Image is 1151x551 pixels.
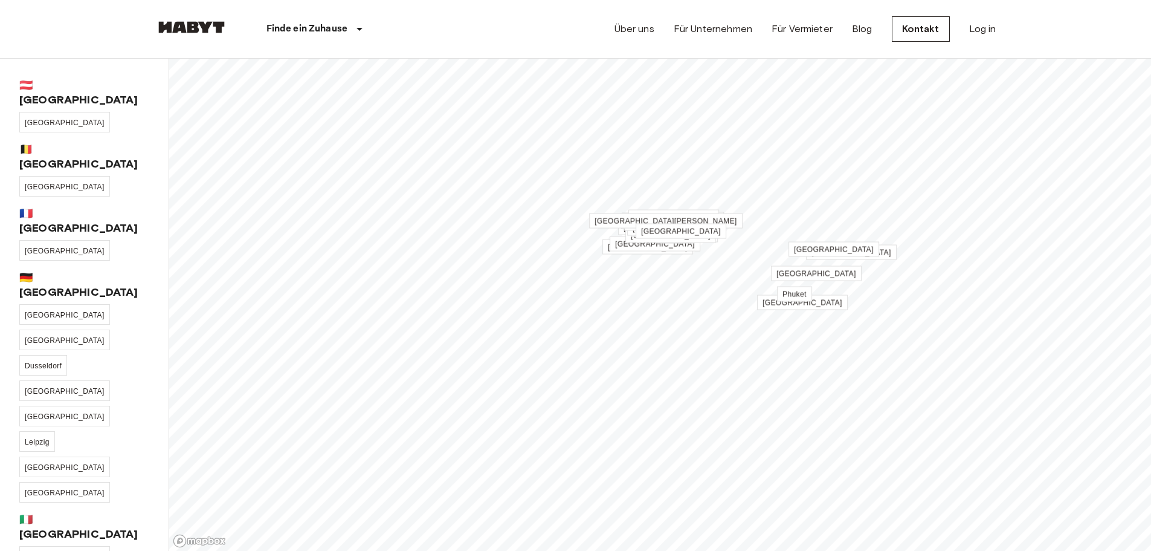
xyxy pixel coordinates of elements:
[25,362,62,370] span: Dusseldorf
[589,214,743,229] a: [GEOGRAPHIC_DATA][PERSON_NAME]
[811,249,891,257] span: [GEOGRAPHIC_DATA]
[625,230,716,243] div: Map marker
[19,176,110,197] a: [GEOGRAPHIC_DATA]
[628,212,719,224] div: Map marker
[636,226,726,238] div: Map marker
[19,304,110,325] a: [GEOGRAPHIC_DATA]
[624,218,715,230] div: Map marker
[19,355,67,376] a: Dusseldorf
[19,482,110,503] a: [GEOGRAPHIC_DATA]
[25,119,105,127] span: [GEOGRAPHIC_DATA]
[771,268,862,281] div: Map marker
[19,512,149,541] span: 🇮🇹 [GEOGRAPHIC_DATA]
[618,222,709,235] div: Map marker
[788,242,879,257] a: [GEOGRAPHIC_DATA]
[610,236,700,252] a: [GEOGRAPHIC_DATA]
[757,295,848,310] a: [GEOGRAPHIC_DATA]
[173,534,226,548] a: Mapbox logo
[788,244,879,256] div: Map marker
[25,387,105,396] span: [GEOGRAPHIC_DATA]
[771,266,862,281] a: [GEOGRAPHIC_DATA]
[25,489,105,497] span: [GEOGRAPHIC_DATA]
[628,210,719,225] a: [GEOGRAPHIC_DATA]
[622,213,712,228] a: [GEOGRAPHIC_DATA]
[19,380,110,401] a: [GEOGRAPHIC_DATA]
[777,287,812,302] a: Phuket
[19,406,110,426] a: [GEOGRAPHIC_DATA]
[674,22,752,36] a: Für Unternehmen
[776,270,856,278] span: [GEOGRAPHIC_DATA]
[636,224,726,239] a: [GEOGRAPHIC_DATA]
[969,22,996,36] a: Log in
[19,240,110,261] a: [GEOGRAPHIC_DATA]
[777,289,812,301] div: Map marker
[25,183,105,191] span: [GEOGRAPHIC_DATA]
[602,241,693,254] div: Map marker
[19,78,149,107] span: 🇦🇹 [GEOGRAPHIC_DATA]
[782,290,807,299] span: Phuket
[794,246,874,254] span: [GEOGRAPHIC_DATA]
[19,457,110,477] a: [GEOGRAPHIC_DATA]
[19,142,149,171] span: 🇧🇪 [GEOGRAPHIC_DATA]
[608,243,688,252] span: [GEOGRAPHIC_DATA]
[631,224,721,236] div: Map marker
[602,240,693,255] a: [GEOGRAPHIC_DATA]
[589,215,743,228] div: Map marker
[625,228,716,243] a: [GEOGRAPHIC_DATA]
[19,330,110,350] a: [GEOGRAPHIC_DATA]
[772,22,833,36] a: Für Vermieter
[595,217,737,226] span: [GEOGRAPHIC_DATA][PERSON_NAME]
[19,112,110,132] a: [GEOGRAPHIC_DATA]
[25,311,105,319] span: [GEOGRAPHIC_DATA]
[641,227,721,236] span: [GEOGRAPHIC_DATA]
[25,438,50,446] span: Leipzig
[25,412,105,421] span: [GEOGRAPHIC_DATA]
[627,223,718,235] div: Map marker
[852,22,872,36] a: Blog
[614,22,654,36] a: Über uns
[25,247,105,255] span: [GEOGRAPHIC_DATA]
[25,463,105,472] span: [GEOGRAPHIC_DATA]
[19,431,55,452] a: Leipzig
[266,22,348,36] p: Finde ein Zuhause
[19,270,149,299] span: 🇩🇪 [GEOGRAPHIC_DATA]
[615,240,695,249] span: [GEOGRAPHIC_DATA]
[25,336,105,345] span: [GEOGRAPHIC_DATA]
[757,297,848,310] div: Map marker
[892,16,950,42] a: Kontakt
[610,238,700,251] div: Map marker
[155,21,228,33] img: Habyt
[19,206,149,235] span: 🇫🇷 [GEOGRAPHIC_DATA]
[806,247,897,259] div: Map marker
[762,299,842,307] span: [GEOGRAPHIC_DATA]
